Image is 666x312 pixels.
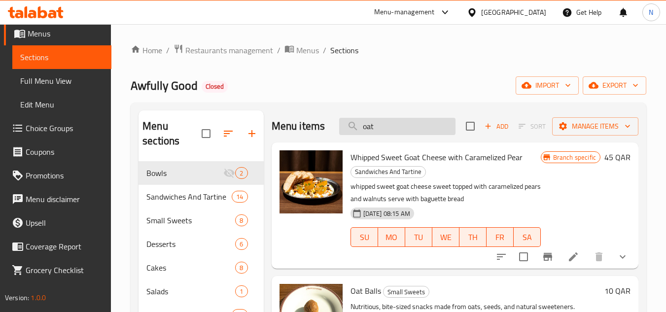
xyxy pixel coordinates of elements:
a: Restaurants management [174,44,273,57]
div: Menu-management [374,6,435,18]
span: 8 [236,263,247,273]
nav: breadcrumb [131,44,646,57]
span: Small Sweets [384,286,429,298]
button: FR [487,227,514,247]
span: Edit Menu [20,99,104,110]
span: Grocery Checklist [26,264,104,276]
span: TU [409,230,428,244]
div: Cakes8 [139,256,263,279]
span: Coupons [26,146,104,158]
span: Promotions [26,170,104,181]
span: Sandwiches And Tartine [146,191,232,203]
a: Edit Menu [12,93,111,116]
button: Add section [240,122,264,145]
button: import [516,76,579,95]
h2: Menu items [272,119,325,134]
div: Closed [202,81,228,93]
button: TU [405,227,432,247]
a: Menus [4,22,111,45]
div: Salads [146,285,235,297]
div: Small Sweets [383,286,429,298]
a: Full Menu View [12,69,111,93]
span: Menus [296,44,319,56]
span: import [524,79,571,92]
input: search [339,118,456,135]
span: FR [491,230,510,244]
a: Home [131,44,162,56]
button: WE [432,227,459,247]
button: Add [481,119,512,134]
button: Manage items [552,117,638,136]
span: 6 [236,240,247,249]
a: Promotions [4,164,111,187]
div: items [235,262,247,274]
p: whipped sweet goat cheese sweet topped with caramelized pears and walnuts serve with baguette bread [351,180,541,205]
span: Add [483,121,510,132]
div: Salads1 [139,279,263,303]
li: / [166,44,170,56]
span: Desserts [146,238,235,250]
span: Upsell [26,217,104,229]
h6: 45 QAR [604,150,631,164]
span: TH [463,230,483,244]
div: Desserts6 [139,232,263,256]
div: items [235,238,247,250]
div: Bowls2 [139,161,263,185]
span: Select section [460,116,481,137]
span: Add item [481,119,512,134]
span: SA [518,230,537,244]
a: Sections [12,45,111,69]
span: Branch specific [549,153,600,162]
span: SU [355,230,374,244]
a: Grocery Checklist [4,258,111,282]
span: Manage items [560,120,631,133]
button: MO [378,227,405,247]
a: Menu disclaimer [4,187,111,211]
h2: Menu sections [142,119,201,148]
div: [GEOGRAPHIC_DATA] [481,7,546,18]
span: Small Sweets [146,214,235,226]
svg: Inactive section [223,167,235,179]
span: [DATE] 08:15 AM [359,209,414,218]
button: delete [587,245,611,269]
a: Menus [284,44,319,57]
li: / [277,44,280,56]
li: / [323,44,326,56]
button: export [583,76,646,95]
img: Whipped Sweet Goat Cheese with Caramelized Pear [280,150,343,213]
span: Menu disclaimer [26,193,104,205]
span: Oat Balls [351,283,381,298]
span: 8 [236,216,247,225]
span: Sort sections [216,122,240,145]
span: WE [436,230,456,244]
a: Edit menu item [567,251,579,263]
div: Sandwiches And Tartine14 [139,185,263,208]
span: Restaurants management [185,44,273,56]
span: Closed [202,82,228,91]
span: Choice Groups [26,122,104,134]
span: Full Menu View [20,75,104,87]
span: Select all sections [196,123,216,144]
span: Cakes [146,262,235,274]
span: Sections [330,44,358,56]
span: Select to update [513,246,534,267]
a: Upsell [4,211,111,235]
span: Sandwiches And Tartine [351,166,425,177]
span: Awfully Good [131,74,198,97]
button: SU [351,227,378,247]
span: 1 [236,287,247,296]
span: Bowls [146,167,223,179]
button: TH [459,227,487,247]
div: Sandwiches And Tartine [351,166,426,178]
span: Menus [28,28,104,39]
span: 1.0.0 [31,291,46,304]
button: Branch-specific-item [536,245,560,269]
span: Whipped Sweet Goat Cheese with Caramelized Pear [351,150,523,165]
a: Choice Groups [4,116,111,140]
a: Coupons [4,140,111,164]
svg: Show Choices [617,251,629,263]
span: Version: [5,291,29,304]
button: sort-choices [490,245,513,269]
